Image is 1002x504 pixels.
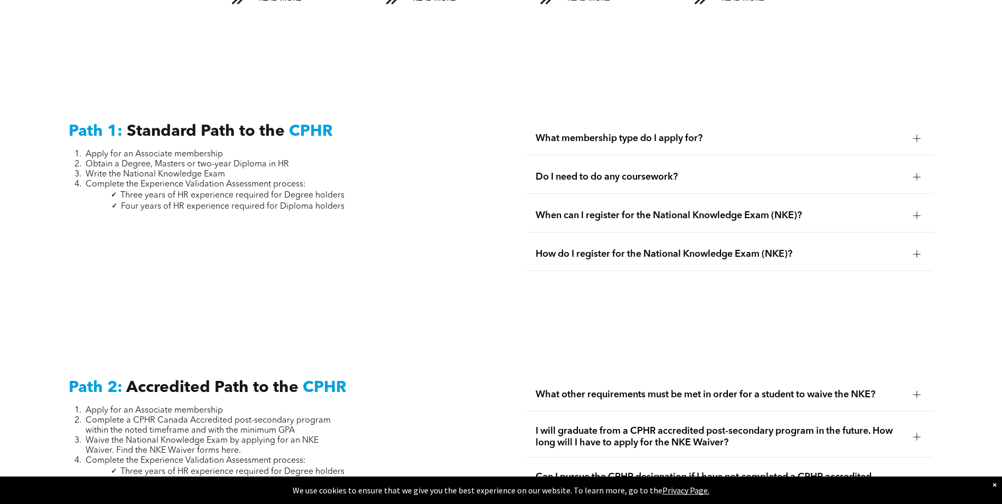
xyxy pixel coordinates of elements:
span: Complete a CPHR Canada Accredited post-secondary program within the noted timeframe and with the ... [86,416,331,435]
span: Path 1: [69,124,123,139]
span: I will graduate from a CPHR accredited post-secondary program in the future. How long will I have... [536,425,905,449]
span: Complete the Experience Validation Assessment process: [86,456,306,465]
span: What membership type do I apply for? [536,133,905,144]
span: Four years of HR experience required for Diploma holders [121,202,344,211]
span: What other requirements must be met in order for a student to waive the NKE? [536,389,905,400]
span: Can I pursue the CPHR designation if I have not completed a CPHR accredited program? [536,471,905,494]
span: Complete the Experience Validation Assessment process: [86,180,306,189]
span: Three years of HR experience required for Degree holders [120,191,344,200]
span: Apply for an Associate membership [86,150,223,158]
span: How do I register for the National Knowledge Exam (NKE)? [536,248,905,260]
span: Apply for an Associate membership [86,406,223,415]
span: Three years of HR experience required for Degree holders [120,468,344,476]
span: Standard Path to the [127,124,285,139]
span: Write the National Knowledge Exam [86,170,225,179]
span: CPHR [303,380,347,396]
span: When can I register for the National Knowledge Exam (NKE)? [536,210,905,221]
span: CPHR [289,124,333,139]
span: Path 2: [69,380,123,396]
div: Dismiss notification [992,479,997,490]
span: Do I need to do any coursework? [536,171,905,183]
a: Privacy Page. [662,485,709,496]
span: Waive the National Knowledge Exam by applying for an NKE Waiver. Find the NKE Waiver forms here. [86,436,319,455]
span: Obtain a Degree, Masters or two-year Diploma in HR [86,160,289,169]
span: Accredited Path to the [126,380,298,396]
